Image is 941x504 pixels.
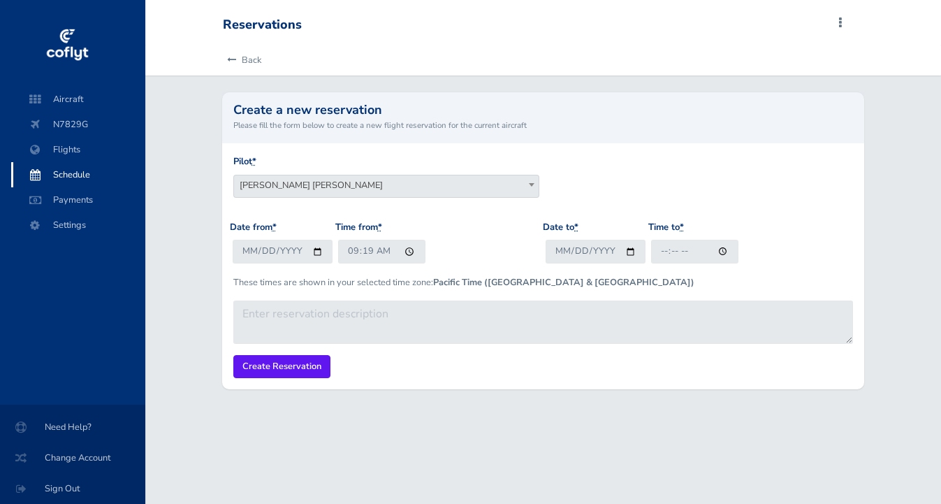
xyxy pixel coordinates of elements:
span: Sign Out [17,476,129,501]
a: Back [223,45,261,75]
label: Date from [230,220,277,235]
label: Pilot [233,154,256,169]
abbr: required [680,221,684,233]
span: Change Account [17,445,129,470]
abbr: required [272,221,277,233]
span: Ripley Wolf [233,175,540,198]
abbr: required [574,221,578,233]
h2: Create a new reservation [233,103,853,116]
b: Pacific Time ([GEOGRAPHIC_DATA] & [GEOGRAPHIC_DATA]) [433,276,694,289]
span: Payments [25,187,131,213]
span: Aircraft [25,87,131,112]
label: Time to [648,220,684,235]
label: Time from [335,220,382,235]
span: Flights [25,137,131,162]
span: Settings [25,213,131,238]
span: N7829G [25,112,131,137]
p: These times are shown in your selected time zone: [233,275,853,289]
span: Need Help? [17,415,129,440]
label: Date to [543,220,578,235]
img: coflyt logo [44,24,90,66]
abbr: required [252,155,256,168]
input: Create Reservation [233,355,330,378]
div: Reservations [223,17,302,33]
small: Please fill the form below to create a new flight reservation for the current aircraft [233,119,853,131]
span: Schedule [25,162,131,187]
abbr: required [378,221,382,233]
span: Ripley Wolf [234,175,539,195]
